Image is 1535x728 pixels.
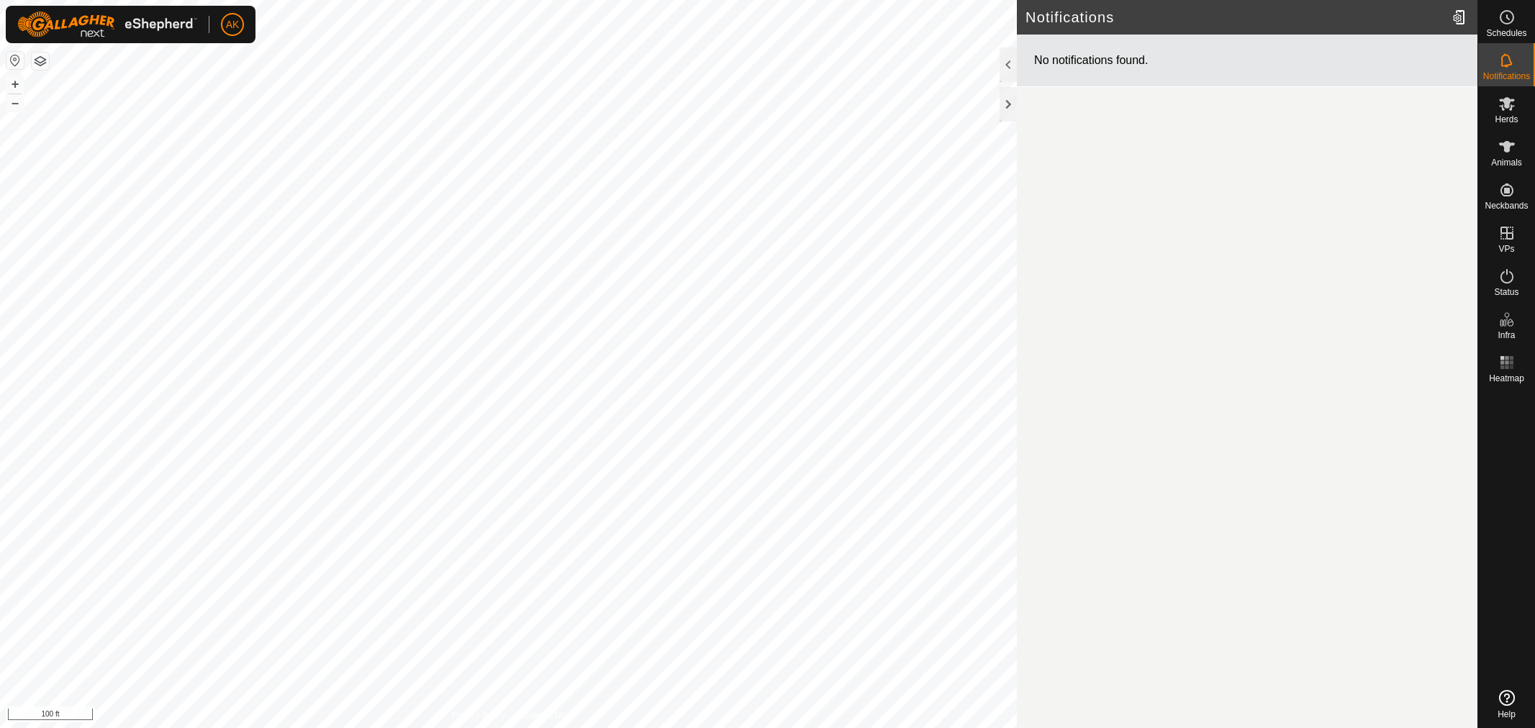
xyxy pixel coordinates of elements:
span: Animals [1491,158,1522,167]
span: Herds [1495,115,1518,124]
span: Neckbands [1485,201,1528,210]
span: Heatmap [1489,374,1524,383]
button: Reset Map [6,52,24,69]
img: Gallagher Logo [17,12,197,37]
div: No notifications found. [1017,35,1477,87]
span: Help [1498,710,1516,719]
a: Contact Us [522,709,565,722]
span: Schedules [1486,29,1526,37]
span: Notifications [1483,72,1530,81]
a: Privacy Policy [452,709,506,722]
button: Map Layers [32,53,49,70]
span: VPs [1498,245,1514,253]
span: Status [1494,288,1518,296]
h2: Notifications [1025,9,1446,26]
span: Infra [1498,331,1515,340]
button: – [6,94,24,112]
span: AK [226,17,240,32]
a: Help [1478,684,1535,724]
button: + [6,76,24,93]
